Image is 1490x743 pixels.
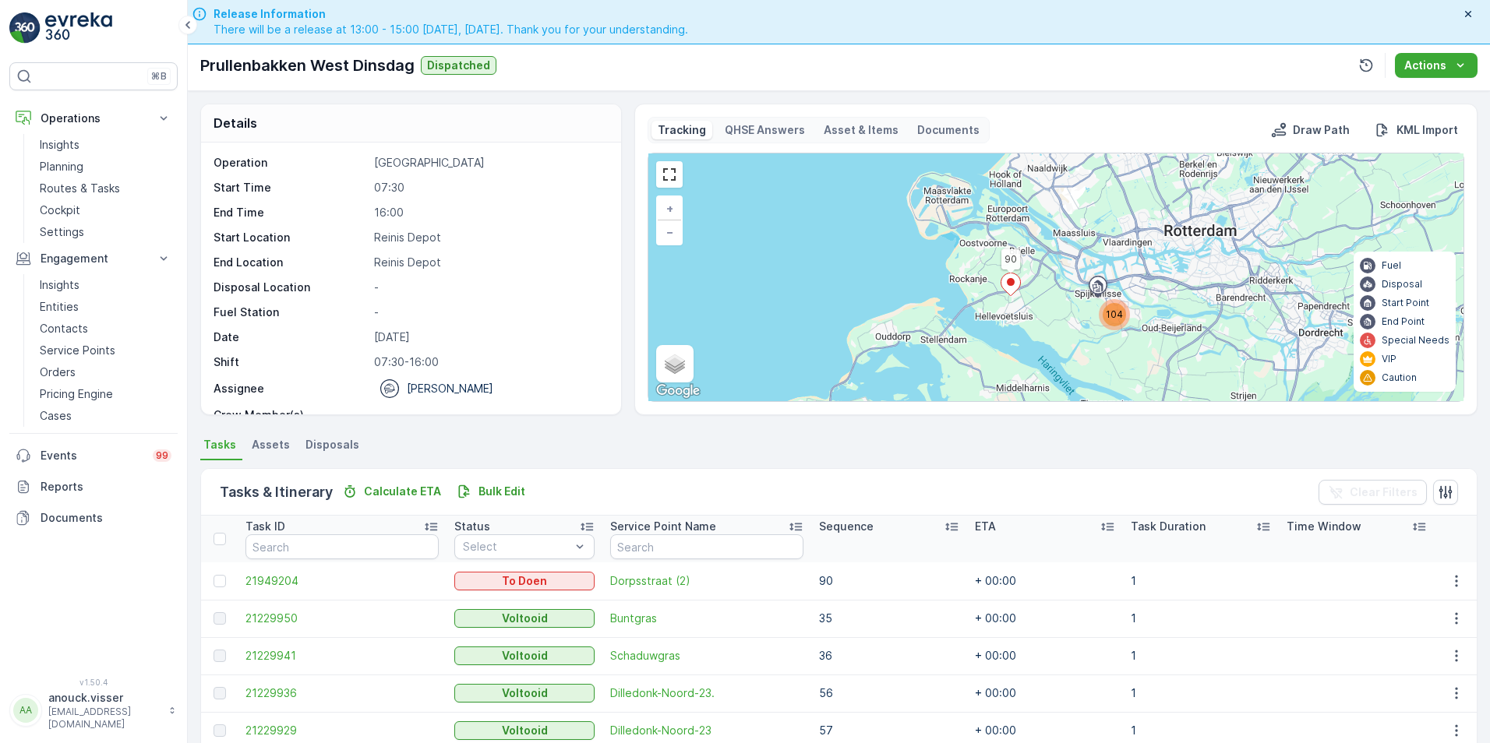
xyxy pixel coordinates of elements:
p: Settings [40,224,84,240]
button: Voltooid [454,646,595,665]
span: v 1.50.4 [9,678,178,687]
p: Assignee [214,381,264,396]
div: Toggle Row Selected [214,650,226,662]
img: logo_light-DOdMpM7g.png [45,12,112,44]
a: 21229950 [245,611,439,626]
span: 21229936 [245,685,439,701]
a: View Fullscreen [658,163,681,186]
a: Zoom In [658,197,681,220]
p: Disposal Location [214,280,368,295]
p: Actions [1404,58,1446,73]
span: Disposals [305,437,359,452]
p: Disposal [1382,278,1422,291]
button: Voltooid [454,684,595,703]
p: 1 [1131,723,1271,738]
p: 56 [819,685,959,701]
div: AA [13,698,38,723]
p: Shift [214,354,368,370]
td: + 00:00 [967,562,1123,600]
p: - [374,280,605,295]
p: Routes & Tasks [40,181,120,196]
p: Documents [41,510,171,526]
p: [PERSON_NAME] [407,381,493,396]
p: Planning [40,159,83,174]
a: 21949204 [245,573,439,589]
p: - [374,407,605,423]
a: Dilledonk-Noord-23 [610,723,803,738]
p: Documents [917,122,980,138]
p: Cockpit [40,202,80,218]
span: − [666,225,674,238]
a: 21229941 [245,648,439,664]
p: Start Time [214,180,368,195]
a: Insights [34,274,178,296]
a: 21229929 [245,723,439,738]
button: To Doen [454,572,595,590]
div: 104 [1099,299,1130,330]
span: Release Information [214,6,688,22]
p: Reinis Depot [374,255,605,270]
p: Bulk Edit [478,484,525,499]
p: Contacts [40,321,88,336]
p: Voltooid [502,685,548,701]
button: Engagement [9,243,178,274]
button: Draw Path [1265,121,1356,139]
p: 1 [1131,611,1271,626]
p: QHSE Answers [725,122,805,138]
a: Planning [34,156,178,178]
p: 07:30 [374,180,605,195]
p: To Doen [502,573,547,589]
a: Dorpsstraat (2) [610,573,803,589]
p: Special Needs [1382,334,1449,347]
span: Assets [252,437,290,452]
div: Toggle Row Selected [214,724,226,737]
p: Service Point Name [610,519,716,534]
p: Sequence [819,519,874,534]
p: Start Location [214,230,368,245]
button: AAanouck.visser[EMAIL_ADDRESS][DOMAIN_NAME] [9,690,178,731]
a: Layers [658,347,692,381]
td: + 00:00 [967,674,1123,712]
p: Insights [40,137,79,153]
a: Service Points [34,340,178,361]
p: Engagement [41,251,147,266]
p: Voltooid [502,611,548,626]
p: Operation [214,155,368,171]
p: VIP [1382,353,1396,365]
p: Reports [41,479,171,495]
p: Task Duration [1131,519,1206,534]
a: Settings [34,221,178,243]
p: 1 [1131,685,1271,701]
p: 35 [819,611,959,626]
a: Cockpit [34,199,178,221]
p: Events [41,448,143,463]
p: 57 [819,723,959,738]
span: There will be a release at 13:00 - 15:00 [DATE], [DATE]. Thank you for your understanding. [214,22,688,37]
p: Pricing Engine [40,386,113,402]
p: ⌘B [151,70,167,83]
img: logo [9,12,41,44]
p: End Point [1382,315,1425,328]
p: [DATE] [374,329,605,345]
a: Schaduwgras [610,648,803,664]
p: Status [454,519,490,534]
p: Operations [41,111,147,126]
a: Open this area in Google Maps (opens a new window) [652,381,704,401]
span: Tasks [203,437,236,452]
a: Zoom Out [658,220,681,244]
button: Voltooid [454,609,595,628]
a: Orders [34,361,178,383]
a: Events99 [9,440,178,471]
a: Dilledonk-Noord-23. [610,685,803,701]
p: 1 [1131,573,1271,589]
button: Calculate ETA [336,482,447,501]
p: KML Import [1396,122,1458,138]
p: Entities [40,299,79,315]
p: Draw Path [1293,122,1350,138]
img: Google [652,381,704,401]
